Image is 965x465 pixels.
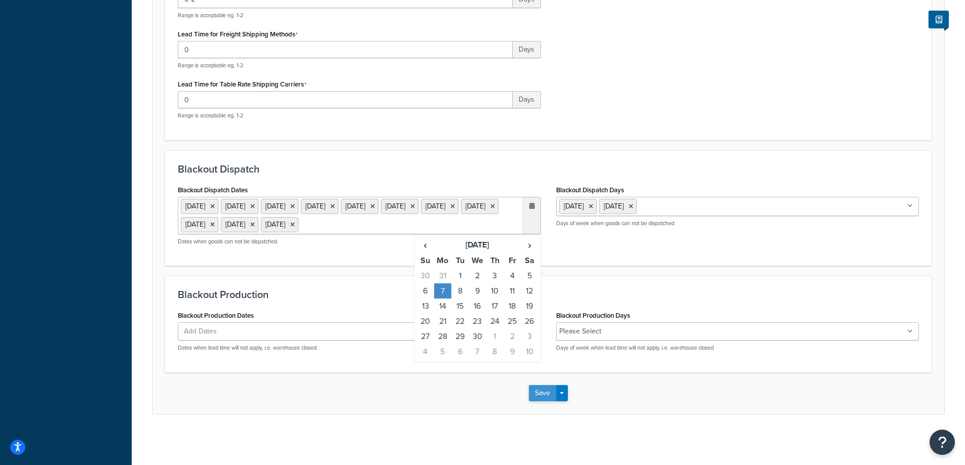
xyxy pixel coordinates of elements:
[434,299,451,314] td: 14
[178,163,919,175] h3: Blackout Dispatch
[417,252,434,268] th: Su
[451,314,469,329] td: 22
[178,344,541,352] p: Dates when lead time will not apply, i.e. warehouse closed
[178,112,541,119] p: Range is acceptable eg. 1-2
[521,314,538,329] td: 26
[417,314,434,329] td: 20
[504,314,521,329] td: 25
[417,344,434,359] td: 4
[469,299,486,314] td: 16
[451,252,469,268] th: Tu
[451,344,469,359] td: 6
[434,314,451,329] td: 21
[930,430,955,455] button: Open Resource Center
[341,199,378,214] li: [DATE]
[461,199,498,214] li: [DATE]
[178,238,541,245] p: Dates when goods can not be dispatched
[434,237,521,253] th: [DATE]
[434,252,451,268] th: Mo
[178,80,306,89] label: Lead Time for Table Rate Shipping Carriers
[486,344,504,359] td: 8
[504,344,521,359] td: 9
[486,314,504,329] td: 24
[504,252,521,268] th: Fr
[181,323,229,340] span: Add Dates
[469,283,486,299] td: 9
[556,220,919,227] p: Days of week when goods can not be dispatched
[521,252,538,268] th: Sa
[451,329,469,344] td: 29
[469,344,486,359] td: 7
[301,199,338,214] li: [DATE]
[521,344,538,359] td: 10
[521,299,538,314] td: 19
[529,385,556,401] button: Save
[421,199,458,214] li: [DATE]
[417,299,434,314] td: 13
[178,289,919,300] h3: Blackout Production
[261,199,298,214] li: [DATE]
[469,252,486,268] th: We
[434,329,451,344] td: 28
[521,329,538,344] td: 3
[221,217,258,232] li: [DATE]
[556,312,630,319] label: Blackout Production Days
[417,329,434,344] td: 27
[486,299,504,314] td: 17
[469,329,486,344] td: 30
[469,314,486,329] td: 23
[486,268,504,283] td: 3
[521,238,537,252] span: ›
[504,329,521,344] td: 2
[181,199,218,214] li: [DATE]
[486,283,504,299] td: 10
[564,201,584,212] span: [DATE]
[261,217,298,232] li: [DATE]
[178,62,541,69] p: Range is acceptable eg. 1-2
[417,238,434,252] span: ‹
[451,299,469,314] td: 15
[417,268,434,283] td: 30
[604,201,624,212] span: [DATE]
[504,268,521,283] td: 4
[504,283,521,299] td: 11
[513,41,541,58] span: Days
[559,324,601,339] li: Please Select
[417,283,434,299] td: 6
[556,344,919,352] p: Days of week when lead time will not apply, i.e. warehouse closed
[178,186,248,194] label: Blackout Dispatch Dates
[521,283,538,299] td: 12
[178,12,541,19] p: Range is acceptable eg. 1-2
[513,91,541,108] span: Days
[434,268,451,283] td: 31
[181,217,218,232] li: [DATE]
[451,268,469,283] td: 1
[434,283,451,299] td: 7
[178,30,298,38] label: Lead Time for Freight Shipping Methods
[434,344,451,359] td: 5
[504,299,521,314] td: 18
[221,199,258,214] li: [DATE]
[486,252,504,268] th: Th
[381,199,418,214] li: [DATE]
[469,268,486,283] td: 2
[556,186,624,194] label: Blackout Dispatch Days
[451,283,469,299] td: 8
[929,11,949,28] button: Show Help Docs
[521,268,538,283] td: 5
[178,312,254,319] label: Blackout Production Dates
[486,329,504,344] td: 1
